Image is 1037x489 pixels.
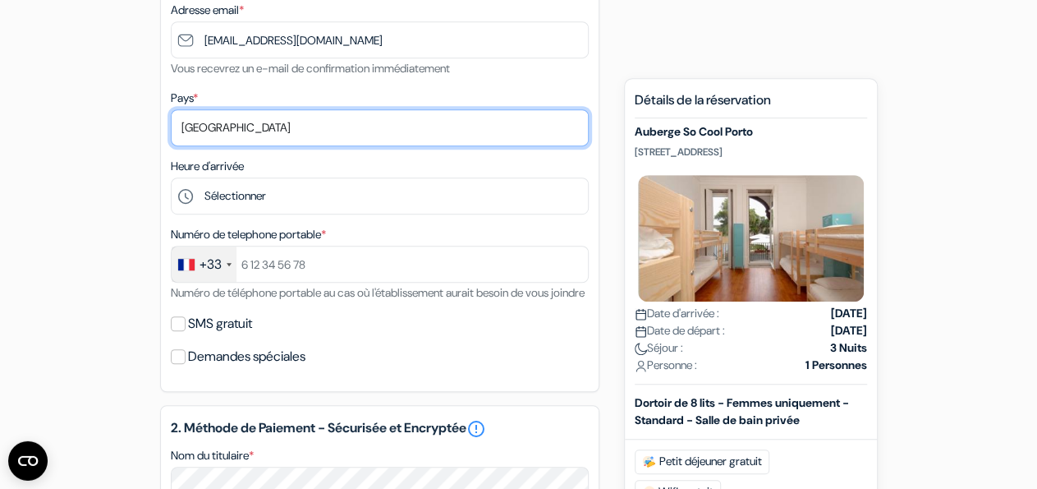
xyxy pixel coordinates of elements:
[171,419,589,439] h5: 2. Méthode de Paiement - Sécurisée et Encryptée
[200,255,222,274] div: +33
[831,305,867,322] strong: [DATE]
[635,325,647,338] img: calendar.svg
[172,247,236,282] div: France: +33
[635,450,769,474] span: Petit déjeuner gratuit
[188,345,305,368] label: Demandes spéciales
[171,90,198,107] label: Pays
[171,2,244,19] label: Adresse email
[171,285,585,300] small: Numéro de téléphone portable au cas où l'établissement aurait besoin de vous joindre
[635,125,867,139] h5: Auberge So Cool Porto
[171,246,589,283] input: 6 12 34 56 78
[635,308,647,321] img: calendar.svg
[171,158,244,175] label: Heure d'arrivée
[831,322,867,339] strong: [DATE]
[171,21,589,58] input: Entrer adresse e-mail
[635,92,867,118] h5: Détails de la réservation
[830,339,867,357] strong: 3 Nuits
[635,395,849,427] b: Dortoir de 8 lits - Femmes uniquement - Standard - Salle de bain privée
[642,455,656,468] img: free_breakfast.svg
[171,447,254,464] label: Nom du titulaire
[635,357,697,374] span: Personne :
[8,441,48,481] button: Ouvrir le widget CMP
[171,61,450,76] small: Vous recevrez un e-mail de confirmation immédiatement
[635,343,647,355] img: moon.svg
[635,360,647,372] img: user_icon.svg
[635,339,683,357] span: Séjour :
[635,145,867,159] p: [STREET_ADDRESS]
[188,312,252,335] label: SMS gratuit
[635,305,719,322] span: Date d'arrivée :
[171,226,326,243] label: Numéro de telephone portable
[805,357,867,374] strong: 1 Personnes
[635,322,725,339] span: Date de départ :
[466,419,486,439] a: error_outline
